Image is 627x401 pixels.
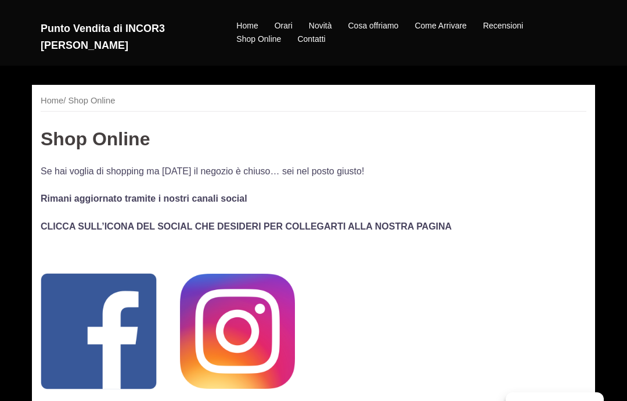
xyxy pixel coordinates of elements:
a: Home [236,19,258,33]
h3: Shop Online [41,129,586,149]
b: Rimani aggiornato tramite i nostri canali social [41,194,247,203]
a: Orari [275,19,293,33]
a: Novità [309,19,332,33]
h2: Punto Vendita di INCOR3 [PERSON_NAME] [41,20,211,54]
a: Recensioni [483,19,523,33]
a: Home [41,96,63,105]
a: Contatti [297,33,325,46]
a: Shop Online [236,33,281,46]
p: Se hai voglia di shopping ma [DATE] il negozio è chiuso… sei nel posto giusto! [41,163,586,179]
strong: CLICCA SULL’ICONA DEL SOCIAL CHE DESIDERI PER COLLEGARTI ALLA NOSTRA PAGINA [41,221,452,231]
a: Cosa offriamo [348,19,399,33]
nav: / Shop Online [41,94,586,112]
a: Come Arrivare [415,19,466,33]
